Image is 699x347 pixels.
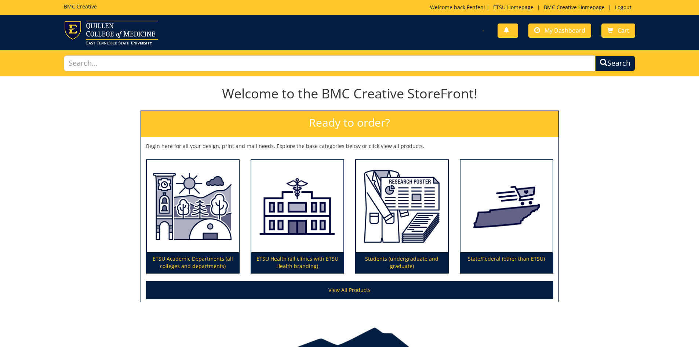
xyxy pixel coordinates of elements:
button: Search [595,55,635,71]
a: ETSU Academic Departments (all colleges and departments) [147,160,239,273]
img: State/Federal (other than ETSU) [460,160,553,253]
a: View All Products [146,281,553,299]
p: Begin here for all your design, print and mail needs. Explore the base categories below or click ... [146,142,553,150]
p: ETSU Health (all clinics with ETSU Health branding) [251,252,343,273]
h2: Ready to order? [141,111,558,137]
img: ETSU Health (all clinics with ETSU Health branding) [251,160,343,253]
p: ETSU Academic Departments (all colleges and departments) [147,252,239,273]
span: My Dashboard [545,26,585,35]
a: ETSU Homepage [489,4,537,11]
img: Students (undergraduate and graduate) [356,160,448,253]
h5: BMC Creative [64,4,97,9]
a: My Dashboard [528,24,591,38]
a: Fenfen [467,4,484,11]
img: ETSU Academic Departments (all colleges and departments) [147,160,239,253]
input: Search... [64,55,596,71]
p: State/Federal (other than ETSU) [460,252,553,273]
a: BMC Creative Homepage [540,4,608,11]
h1: Welcome to the BMC Creative StoreFront! [141,86,559,101]
p: Welcome back, ! | | | [430,4,635,11]
p: Students (undergraduate and graduate) [356,252,448,273]
a: Cart [601,24,635,38]
a: State/Federal (other than ETSU) [460,160,553,273]
span: Cart [618,26,629,35]
a: Logout [611,4,635,11]
a: Students (undergraduate and graduate) [356,160,448,273]
a: ETSU Health (all clinics with ETSU Health branding) [251,160,343,273]
img: ETSU logo [64,21,158,44]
